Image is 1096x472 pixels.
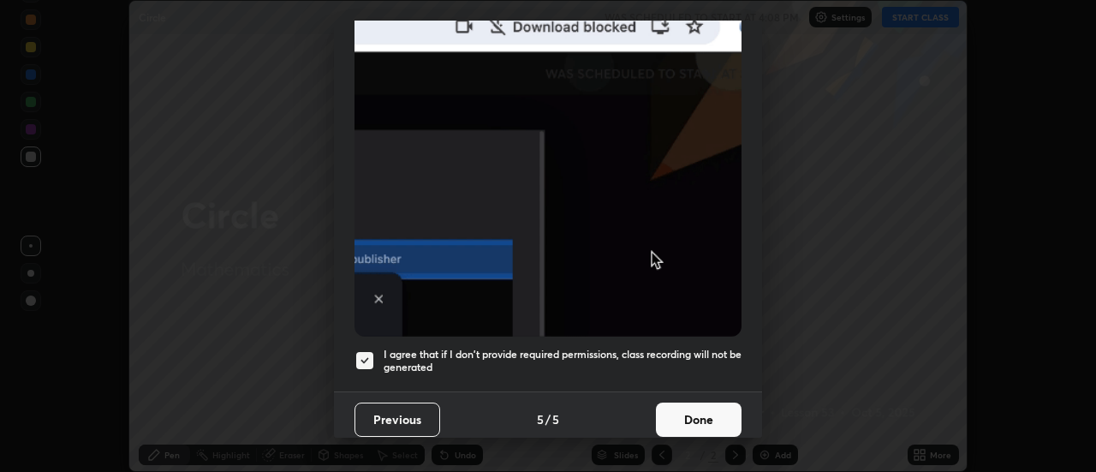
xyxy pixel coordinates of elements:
button: Done [656,403,742,437]
h4: 5 [537,410,544,428]
h5: I agree that if I don't provide required permissions, class recording will not be generated [384,348,742,374]
h4: 5 [552,410,559,428]
button: Previous [354,403,440,437]
h4: / [545,410,551,428]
